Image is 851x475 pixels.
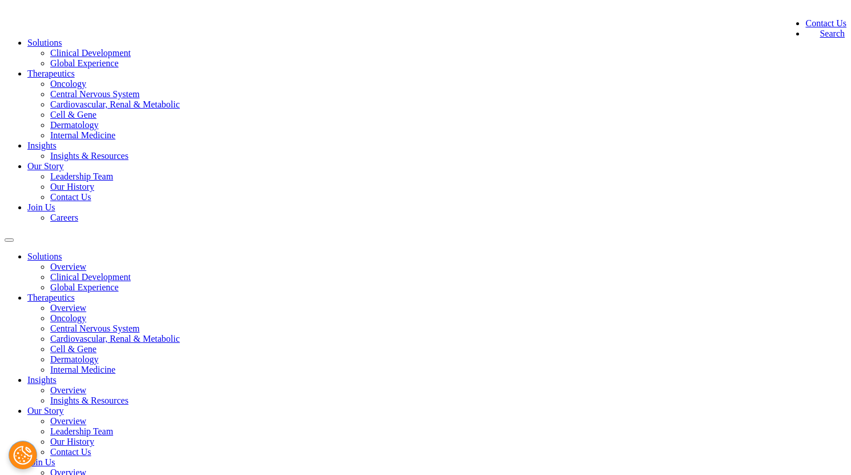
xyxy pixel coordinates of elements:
[50,192,91,202] a: Contact Us
[50,120,98,130] a: Dermatology
[805,29,845,38] a: Search
[50,182,94,191] a: Our History
[50,324,139,333] a: Central Nervous System
[27,202,55,212] a: Join Us
[50,344,97,354] a: Cell & Gene
[50,171,113,181] a: Leadership Team
[50,303,86,313] a: Overview
[50,282,119,292] a: Global Experience
[27,375,57,385] a: Insights
[27,457,55,467] a: Join Us
[50,130,115,140] a: Internal Medicine
[27,141,57,150] a: Insights
[50,110,97,119] a: Cell & Gene
[50,416,86,426] a: Overview
[27,293,75,302] a: Therapeutics
[50,79,86,89] a: Oncology
[50,48,131,58] a: Clinical Development
[50,354,98,364] a: Dermatology
[50,272,131,282] a: Clinical Development
[9,441,37,469] button: Configuración de cookies
[50,99,180,109] a: Cardiovascular, Renal & Metabolic
[50,151,129,161] a: Insights & Resources
[27,252,62,261] a: Solutions
[805,18,846,28] a: Contact Us
[50,396,129,405] a: Insights & Resources
[27,69,75,78] a: Therapeutics
[50,58,119,68] a: Global Experience
[50,447,91,457] a: Contact Us
[27,38,62,47] a: Solutions
[50,313,86,323] a: Oncology
[27,161,64,171] a: Our Story
[50,426,113,436] a: Leadership Team
[50,89,139,99] a: Central Nervous System
[50,213,78,222] a: Careers
[50,262,86,272] a: Overview
[27,406,64,416] a: Our Story
[50,385,86,395] a: Overview
[50,365,115,374] a: Internal Medicine
[805,29,817,40] img: search.svg
[50,334,180,344] a: Cardiovascular, Renal & Metabolic
[50,437,94,446] a: Our History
